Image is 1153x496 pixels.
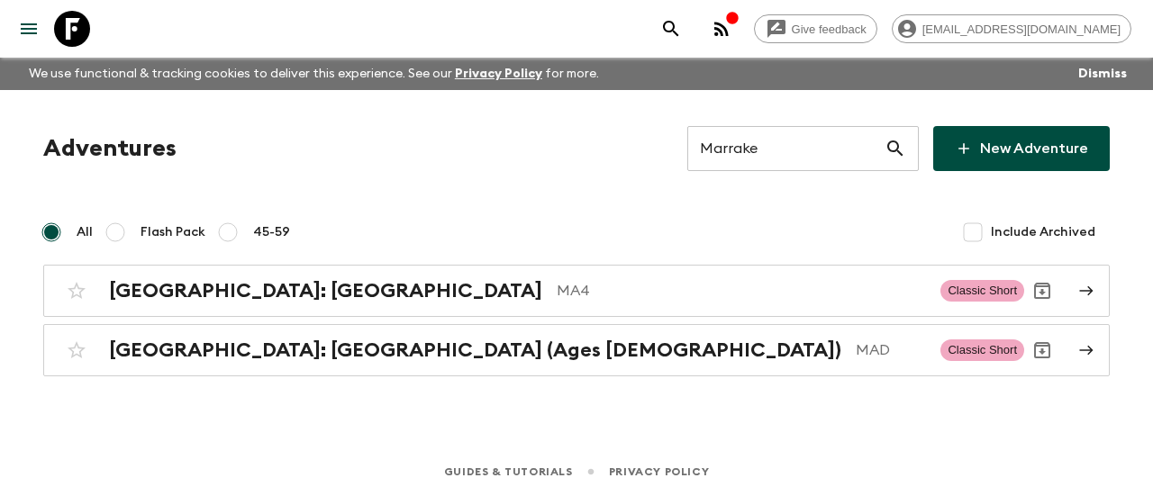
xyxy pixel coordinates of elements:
a: New Adventure [933,126,1110,171]
button: Dismiss [1074,61,1131,86]
p: MAD [856,339,926,361]
h2: [GEOGRAPHIC_DATA]: [GEOGRAPHIC_DATA] (Ages [DEMOGRAPHIC_DATA]) [109,338,841,362]
h2: [GEOGRAPHIC_DATA]: [GEOGRAPHIC_DATA] [109,279,542,302]
a: Privacy Policy [455,68,542,80]
button: Archive [1024,332,1060,368]
p: MA4 [557,280,926,302]
h1: Adventures [43,131,177,167]
div: [EMAIL_ADDRESS][DOMAIN_NAME] [892,14,1131,43]
span: [EMAIL_ADDRESS][DOMAIN_NAME] [912,23,1130,36]
span: Give feedback [782,23,876,36]
button: menu [11,11,47,47]
span: Classic Short [940,339,1024,361]
span: All [77,223,93,241]
button: Archive [1024,273,1060,309]
span: Include Archived [991,223,1095,241]
span: 45-59 [253,223,290,241]
span: Flash Pack [141,223,205,241]
a: Guides & Tutorials [444,462,573,482]
a: [GEOGRAPHIC_DATA]: [GEOGRAPHIC_DATA]MA4Classic ShortArchive [43,265,1110,317]
p: We use functional & tracking cookies to deliver this experience. See our for more. [22,58,606,90]
a: Privacy Policy [609,462,709,482]
span: Classic Short [940,280,1024,302]
input: e.g. AR1, Argentina [687,123,885,174]
a: [GEOGRAPHIC_DATA]: [GEOGRAPHIC_DATA] (Ages [DEMOGRAPHIC_DATA])MADClassic ShortArchive [43,324,1110,376]
a: Give feedback [754,14,877,43]
button: search adventures [653,11,689,47]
